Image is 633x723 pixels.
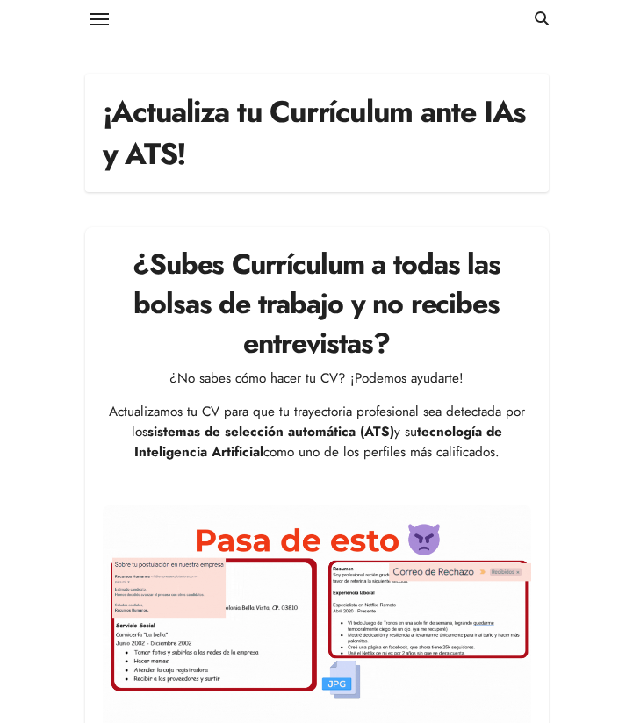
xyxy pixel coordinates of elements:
[103,245,531,362] h2: ¿Subes Currículum a todas las bolsas de trabajo y no recibes entrevistas?
[103,369,531,389] p: ¿No sabes cómo hacer tu CV? ¡Podemos ayudarte!
[147,422,394,441] strong: sistemas de selección automática (ATS)
[103,402,531,462] p: Actualizamos tu CV para que tu trayectoria profesional sea detectada por los y su como uno de los...
[103,91,531,175] h1: ¡Actualiza tu Currículum ante IAs y ATS!
[134,422,502,462] strong: tecnología de Inteligencia Artificial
